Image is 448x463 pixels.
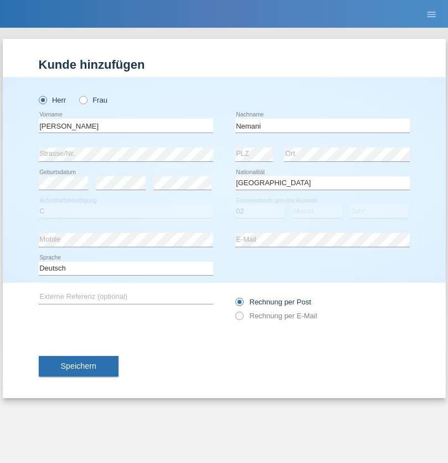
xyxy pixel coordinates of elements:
input: Rechnung per Post [235,298,243,312]
button: Speichern [39,356,119,377]
label: Rechnung per E-Mail [235,312,317,320]
label: Rechnung per Post [235,298,311,306]
input: Rechnung per E-Mail [235,312,243,325]
i: menu [426,9,437,20]
label: Herr [39,96,66,104]
span: Speichern [61,362,96,370]
label: Frau [79,96,107,104]
input: Herr [39,96,46,103]
a: menu [420,11,442,17]
input: Frau [79,96,86,103]
h1: Kunde hinzufügen [39,58,410,72]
